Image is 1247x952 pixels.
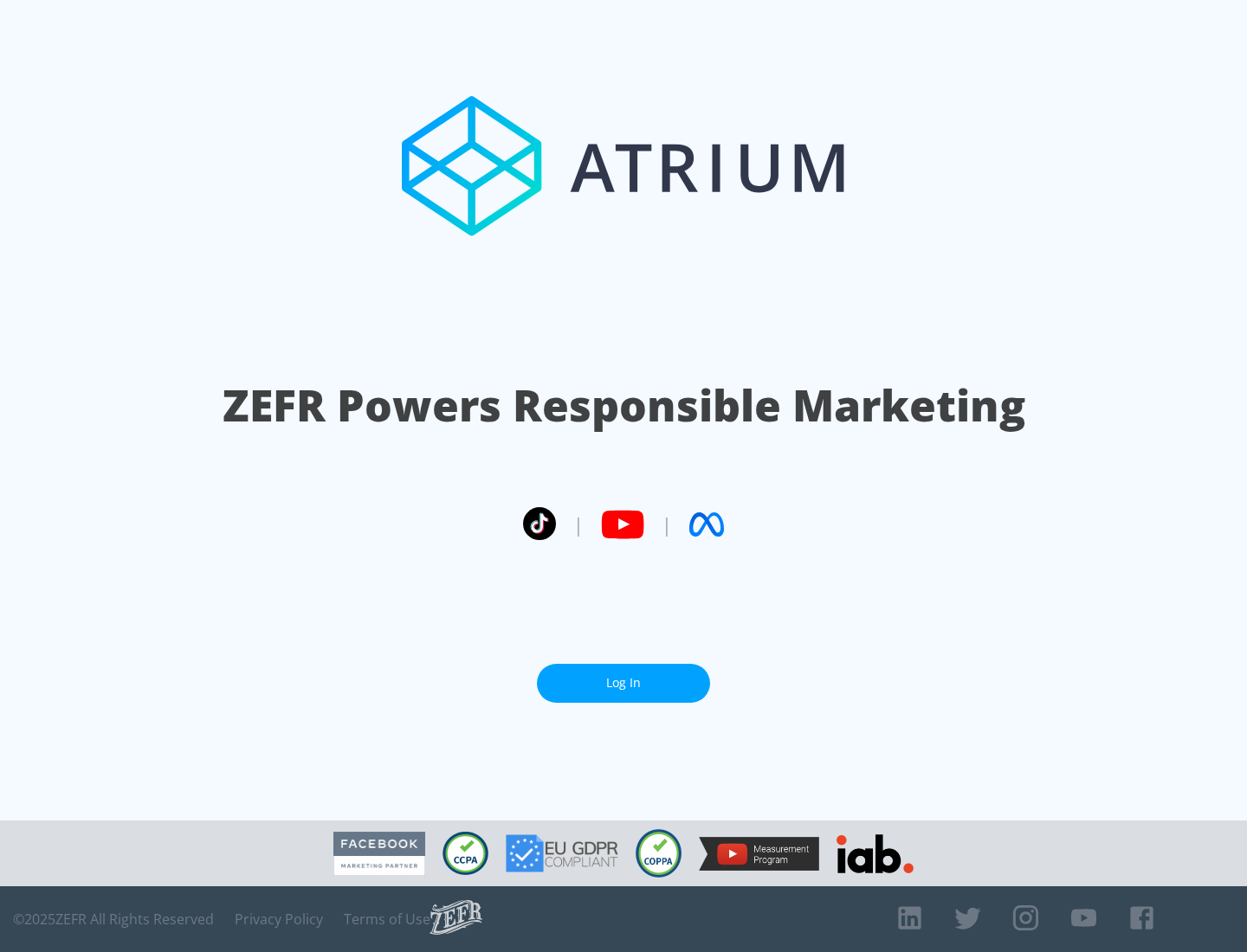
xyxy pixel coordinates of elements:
a: Log In [537,664,710,703]
img: GDPR Compliant [506,834,618,872]
img: Facebook Marketing Partner [333,832,425,876]
img: COPPA Compliant [636,829,682,878]
a: Privacy Policy [235,910,323,928]
h1: ZEFR Powers Responsible Marketing [223,376,1025,435]
a: Terms of Use [344,910,430,928]
span: | [573,511,584,537]
span: © 2025 ZEFR All Rights Reserved [13,910,214,928]
img: IAB [837,834,914,873]
img: CCPA Compliant [443,832,488,875]
span: | [662,511,672,537]
img: YouTube Measurement Program [699,837,819,871]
